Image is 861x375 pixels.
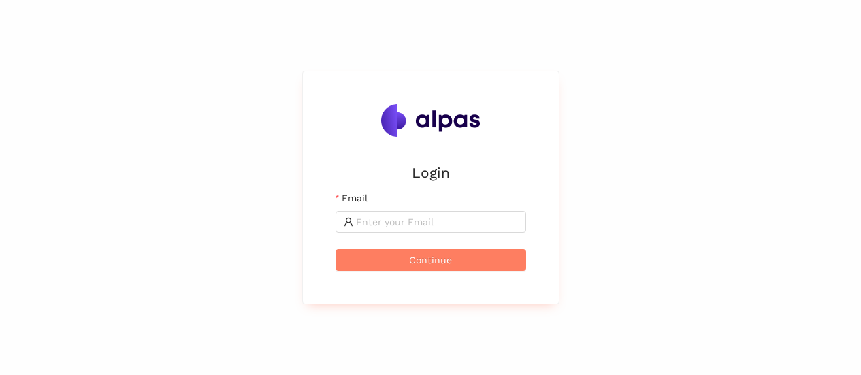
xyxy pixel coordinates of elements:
span: Continue [409,252,452,267]
span: user [344,217,353,227]
button: Continue [336,249,526,271]
input: Email [356,214,518,229]
h2: Login [336,161,526,184]
img: Alpas.ai Logo [381,104,481,137]
label: Email [336,191,368,206]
